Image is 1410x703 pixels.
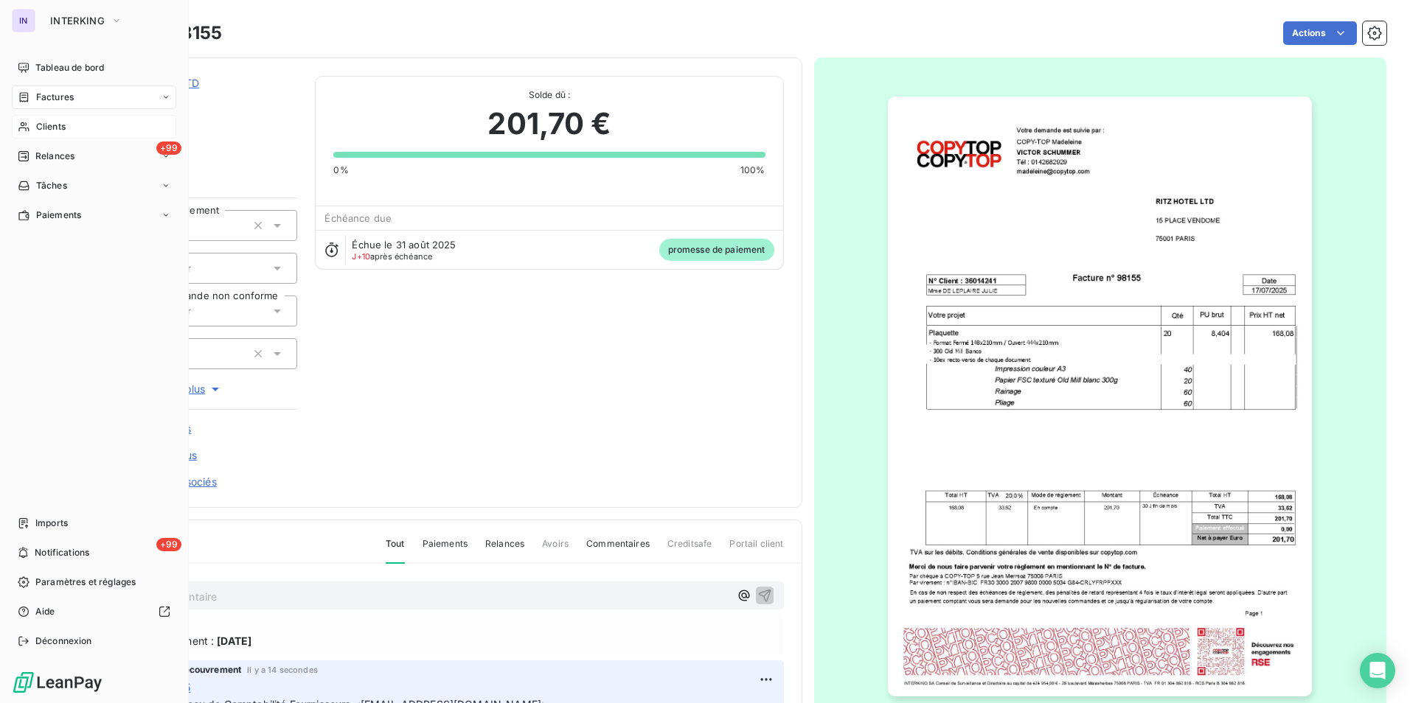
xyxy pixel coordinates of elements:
[423,537,468,562] span: Paiements
[1283,21,1357,45] button: Actions
[386,537,405,564] span: Tout
[12,600,176,623] a: Aide
[352,251,370,262] span: J+10
[324,212,392,224] span: Échéance due
[36,179,67,192] span: Tâches
[352,239,456,251] span: Échue le 31 août 2025
[35,576,136,589] span: Paramètres et réglages
[333,88,765,102] span: Solde dû :
[156,538,181,551] span: +99
[247,665,318,674] span: il y a 14 secondes
[156,141,181,155] span: +99
[35,61,104,74] span: Tableau de bord
[35,605,55,618] span: Aide
[35,517,68,530] span: Imports
[36,120,66,133] span: Clients
[36,209,81,222] span: Paiements
[542,537,569,562] span: Avoirs
[35,546,89,559] span: Notifications
[12,9,35,32] div: IN
[487,102,611,146] span: 201,70 €
[1360,653,1395,688] div: Open Intercom Messenger
[586,537,650,562] span: Commentaires
[164,382,223,396] span: Voir plus
[352,252,432,261] span: après échéance
[667,537,712,562] span: Creditsafe
[659,239,774,261] span: promesse de paiement
[116,94,297,105] span: I36014241
[12,671,103,694] img: Logo LeanPay
[888,97,1312,696] img: invoice_thumbnail
[50,15,105,27] span: INTERKING
[89,381,297,397] button: Voir plus
[217,633,251,648] span: [DATE]
[729,537,783,562] span: Portail client
[36,91,74,104] span: Factures
[333,164,348,177] span: 0%
[740,164,765,177] span: 100%
[35,150,74,163] span: Relances
[35,634,92,648] span: Déconnexion
[485,537,524,562] span: Relances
